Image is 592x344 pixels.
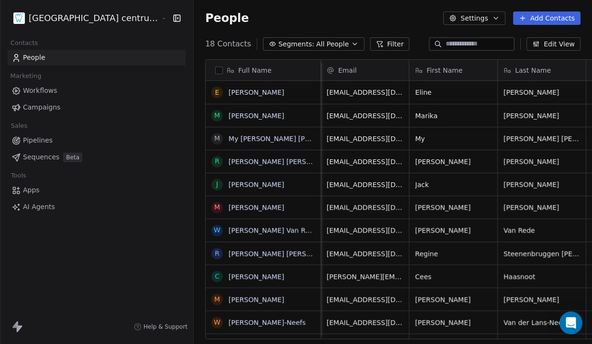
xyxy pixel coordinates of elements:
span: Segments: [278,39,314,49]
span: [EMAIL_ADDRESS][DOMAIN_NAME] [327,180,403,189]
span: [EMAIL_ADDRESS][DOMAIN_NAME] [327,157,403,166]
a: Apps [8,182,186,198]
span: [EMAIL_ADDRESS][DOMAIN_NAME] [327,318,403,327]
span: [PERSON_NAME] [415,295,492,304]
span: Van der Lans-Neefs [504,318,580,327]
button: Settings [443,11,505,25]
a: SequencesBeta [8,149,186,165]
div: grid [206,81,321,340]
div: E [215,88,219,98]
span: Marika [415,111,492,121]
span: First Name [427,66,462,75]
span: [EMAIL_ADDRESS][DOMAIN_NAME] [327,295,403,304]
div: Full Name [206,60,320,80]
span: Campaigns [23,102,60,112]
span: Tools [7,168,30,183]
span: Cees [415,272,492,281]
div: Email [321,60,409,80]
span: [EMAIL_ADDRESS][DOMAIN_NAME] [327,203,403,212]
span: Sequences [23,152,59,162]
div: J [216,179,218,189]
button: [GEOGRAPHIC_DATA] centrum [GEOGRAPHIC_DATA] [11,10,153,26]
span: Email [338,66,357,75]
a: Help & Support [134,323,187,331]
span: [PERSON_NAME] [415,157,492,166]
span: Haasnoot [504,272,580,281]
a: Pipelines [8,133,186,148]
div: First Name [409,60,497,80]
span: Full Name [238,66,272,75]
a: AI Agents [8,199,186,215]
div: Last Name [498,60,586,80]
span: Workflows [23,86,57,96]
span: [EMAIL_ADDRESS][DOMAIN_NAME] [327,88,403,97]
div: R [215,248,219,258]
button: Filter [370,37,410,51]
span: [PERSON_NAME] [504,157,580,166]
span: Help & Support [143,323,187,331]
span: [PERSON_NAME] [504,180,580,189]
a: [PERSON_NAME] [PERSON_NAME] [229,250,342,257]
a: Workflows [8,83,186,99]
span: [PERSON_NAME] [415,226,492,235]
div: W [214,225,220,235]
span: My [415,134,492,144]
a: People [8,50,186,66]
span: [PERSON_NAME][EMAIL_ADDRESS][DOMAIN_NAME] [327,272,403,281]
span: Beta [63,153,82,162]
span: [GEOGRAPHIC_DATA] centrum [GEOGRAPHIC_DATA] [29,12,159,24]
a: [PERSON_NAME]-Neefs [229,319,306,326]
span: Sales [7,119,32,133]
img: cropped-favo.png [13,12,25,24]
a: [PERSON_NAME] [229,296,284,303]
div: M [214,111,220,121]
a: [PERSON_NAME] [229,112,284,120]
div: M [214,294,220,304]
div: Open Intercom Messenger [559,311,582,334]
a: [PERSON_NAME] Van Rede [229,227,318,234]
div: C [215,271,219,281]
span: AI Agents [23,202,55,212]
span: Regine [415,249,492,258]
span: [PERSON_NAME] [504,203,580,212]
button: Add Contacts [513,11,581,25]
a: [PERSON_NAME] [229,204,284,211]
span: Steenenbruggen [PERSON_NAME] [504,249,580,258]
span: [PERSON_NAME] [PERSON_NAME] [504,134,580,144]
div: M [214,133,220,144]
span: [EMAIL_ADDRESS][DOMAIN_NAME] [327,111,403,121]
span: Eline [415,88,492,97]
span: [EMAIL_ADDRESS][DOMAIN_NAME] [327,249,403,258]
a: Campaigns [8,100,186,115]
a: [PERSON_NAME] [229,273,284,280]
span: [PERSON_NAME] [504,111,580,121]
a: [PERSON_NAME] [PERSON_NAME] [229,158,342,166]
span: Apps [23,185,40,195]
div: R [215,156,219,166]
div: W [214,317,220,327]
button: Edit View [526,37,581,51]
span: [EMAIL_ADDRESS][DOMAIN_NAME] [327,226,403,235]
span: [PERSON_NAME] [504,88,580,97]
div: M [214,202,220,212]
span: People [205,11,249,25]
span: [PERSON_NAME] [415,203,492,212]
span: 18 Contacts [205,38,251,50]
span: All People [316,39,349,49]
span: Last Name [515,66,551,75]
a: [PERSON_NAME] [229,181,284,189]
span: Van Rede [504,226,580,235]
span: [PERSON_NAME] [504,295,580,304]
span: Contacts [6,36,42,50]
span: Marketing [6,69,45,83]
span: [PERSON_NAME] [415,318,492,327]
span: Jack [415,180,492,189]
a: [PERSON_NAME] [229,89,284,96]
span: Pipelines [23,135,53,145]
a: My [PERSON_NAME] [PERSON_NAME] [229,135,354,143]
span: [EMAIL_ADDRESS][DOMAIN_NAME] [327,134,403,144]
span: People [23,53,45,63]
